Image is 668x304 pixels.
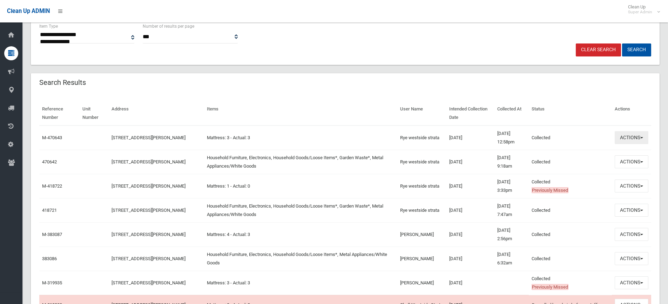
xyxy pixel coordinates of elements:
[446,101,494,126] th: Intended Collection Date
[532,284,568,290] span: Previously Missed
[204,271,397,295] td: Mattress: 3 - Actual: 3
[615,131,648,144] button: Actions
[494,150,529,174] td: [DATE] 9:18am
[615,155,648,168] button: Actions
[112,280,185,285] a: [STREET_ADDRESS][PERSON_NAME]
[204,246,397,271] td: Household Furniture, Electronics, Household Goods/Loose Items*, Metal Appliances/White Goods
[397,271,447,295] td: [PERSON_NAME]
[42,135,62,140] a: M-470643
[204,222,397,246] td: Mattress: 4 - Actual: 3
[42,159,57,164] a: 470642
[42,280,62,285] a: M-319935
[615,228,648,241] button: Actions
[612,101,651,126] th: Actions
[204,198,397,222] td: Household Furniture, Electronics, Household Goods/Loose Items*, Garden Waste*, Metal Appliances/W...
[39,22,58,30] label: Item Type
[397,101,447,126] th: User Name
[529,246,612,271] td: Collected
[112,208,185,213] a: [STREET_ADDRESS][PERSON_NAME]
[204,150,397,174] td: Household Furniture, Electronics, Household Goods/Loose Items*, Garden Waste*, Metal Appliances/W...
[529,198,612,222] td: Collected
[397,222,447,246] td: [PERSON_NAME]
[42,232,62,237] a: M-383087
[615,180,648,192] button: Actions
[397,174,447,198] td: Rye westside strata
[494,126,529,150] td: [DATE] 12:58pm
[39,101,80,126] th: Reference Number
[576,43,621,56] a: Clear Search
[112,159,185,164] a: [STREET_ADDRESS][PERSON_NAME]
[615,276,648,289] button: Actions
[446,198,494,222] td: [DATE]
[529,101,612,126] th: Status
[112,256,185,261] a: [STREET_ADDRESS][PERSON_NAME]
[494,198,529,222] td: [DATE] 7:47am
[529,150,612,174] td: Collected
[42,208,57,213] a: 418721
[397,198,447,222] td: Rye westside strata
[446,246,494,271] td: [DATE]
[446,271,494,295] td: [DATE]
[494,222,529,246] td: [DATE] 2:56pm
[31,76,94,89] header: Search Results
[112,135,185,140] a: [STREET_ADDRESS][PERSON_NAME]
[532,187,568,193] span: Previously Missed
[42,256,57,261] a: 383086
[446,150,494,174] td: [DATE]
[446,222,494,246] td: [DATE]
[529,174,612,198] td: Collected
[494,246,529,271] td: [DATE] 6:32am
[625,4,659,15] span: Clean Up
[112,183,185,189] a: [STREET_ADDRESS][PERSON_NAME]
[397,246,447,271] td: [PERSON_NAME]
[446,174,494,198] td: [DATE]
[446,126,494,150] td: [DATE]
[112,232,185,237] a: [STREET_ADDRESS][PERSON_NAME]
[80,101,109,126] th: Unit Number
[622,43,651,56] button: Search
[7,8,50,14] span: Clean Up ADMIN
[529,271,612,295] td: Collected
[397,150,447,174] td: Rye westside strata
[615,252,648,265] button: Actions
[494,174,529,198] td: [DATE] 3:33pm
[494,101,529,126] th: Collected At
[109,101,204,126] th: Address
[204,174,397,198] td: Mattress: 1 - Actual: 0
[42,183,62,189] a: M-418722
[204,101,397,126] th: Items
[615,204,648,217] button: Actions
[529,222,612,246] td: Collected
[529,126,612,150] td: Collected
[204,126,397,150] td: Mattress: 3 - Actual: 3
[397,126,447,150] td: Rye westside strata
[143,22,194,30] label: Number of results per page
[628,9,652,15] small: Super Admin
